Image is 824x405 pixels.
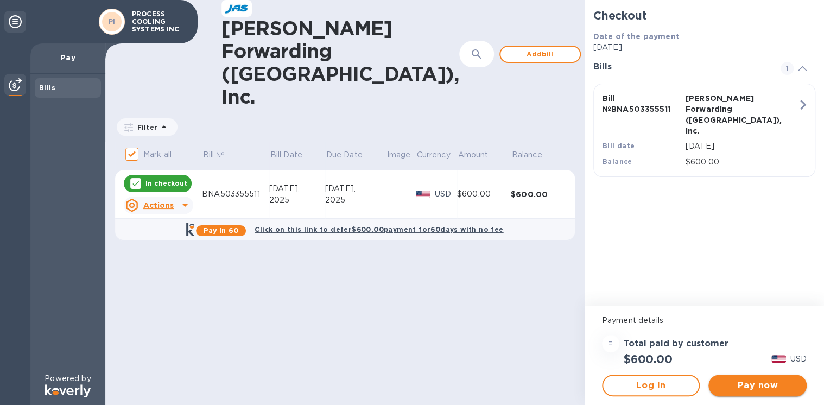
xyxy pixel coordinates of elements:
p: Image [387,149,411,161]
img: Logo [45,384,91,397]
h2: Checkout [593,9,815,22]
p: Powered by [45,373,91,384]
b: Click on this link to defer $600.00 payment for 60 days with no fee [255,225,503,233]
p: [PERSON_NAME] Forwarding ([GEOGRAPHIC_DATA]), Inc. [686,93,764,136]
span: Add bill [509,48,571,61]
p: Payment details [602,315,807,326]
p: $600.00 [686,156,797,168]
b: Bills [39,84,55,92]
p: [DATE] [593,42,815,53]
p: Balance [512,149,542,161]
button: Bill №BNA503355511[PERSON_NAME] Forwarding ([GEOGRAPHIC_DATA]), Inc.Bill date[DATE]Balance$600.00 [593,84,815,177]
span: Due Date [326,149,377,161]
img: USD [416,191,430,198]
span: Balance [512,149,556,161]
span: Bill Date [270,149,316,161]
b: Pay in 60 [204,226,239,235]
h3: Total paid by customer [624,339,728,349]
h3: Bills [593,62,768,72]
p: Filter [133,123,157,132]
button: Pay now [708,375,807,396]
p: Due Date [326,149,363,161]
div: = [602,335,619,352]
p: Bill № BNA503355511 [603,93,681,115]
div: $600.00 [511,189,565,200]
p: USD [434,188,457,200]
p: Bill № [203,149,225,161]
p: Bill Date [270,149,302,161]
b: Date of the payment [593,32,680,41]
span: 1 [781,62,794,75]
p: Currency [416,149,450,161]
p: In checkout [145,179,187,188]
u: Actions [143,201,174,210]
span: Pay now [717,379,798,392]
div: BNA503355511 [202,188,269,200]
div: 2025 [325,194,386,206]
p: Mark all [143,149,172,160]
span: Bill № [203,149,239,161]
img: USD [771,355,786,363]
div: $600.00 [457,188,511,200]
p: USD [790,353,807,365]
div: [DATE], [269,183,325,194]
b: PI [109,17,116,26]
h1: [PERSON_NAME] Forwarding ([GEOGRAPHIC_DATA]), Inc. [221,17,459,108]
b: Bill date [603,142,635,150]
b: Balance [603,157,632,166]
span: Amount [458,149,502,161]
div: 2025 [269,194,325,206]
h2: $600.00 [624,352,673,366]
span: Log in [612,379,690,392]
p: Amount [458,149,488,161]
p: Pay [39,52,97,63]
p: [DATE] [686,141,797,152]
button: Log in [602,375,700,396]
p: PROCESS COOLING SYSTEMS INC [132,10,186,33]
div: [DATE], [325,183,386,194]
button: Addbill [499,46,581,63]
